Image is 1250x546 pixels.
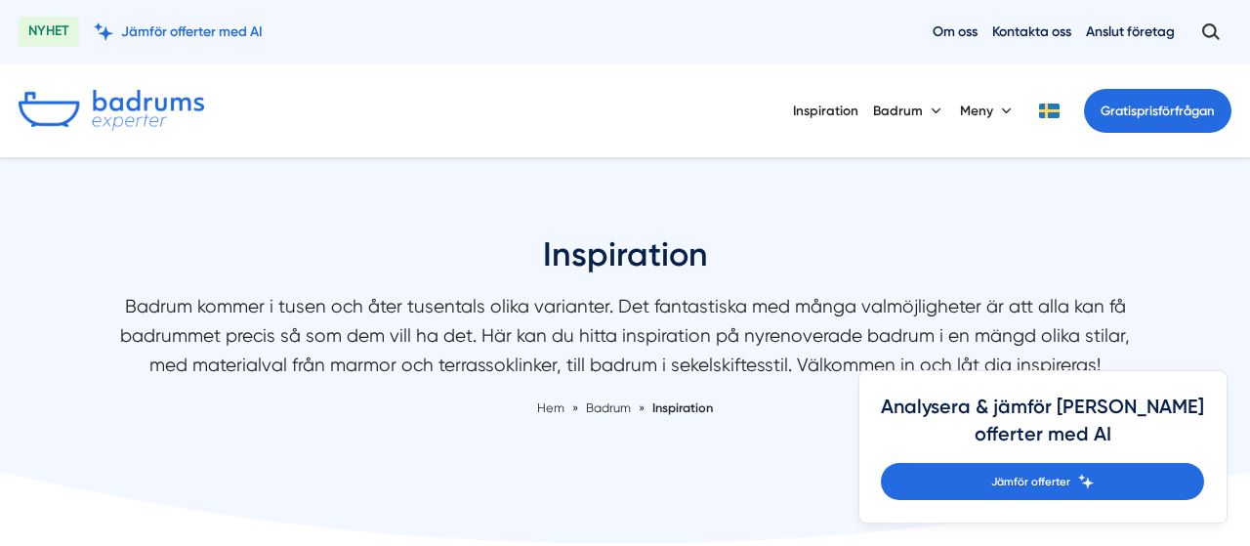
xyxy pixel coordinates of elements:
a: Om oss [933,22,978,41]
span: NYHET [19,17,79,47]
h1: Inspiration [107,232,1143,292]
nav: Breadcrumb [107,399,1143,418]
span: » [639,399,645,418]
a: Jämför offerter med AI [94,22,263,41]
img: Badrumsexperter.se logotyp [19,90,204,131]
a: Kontakta oss [992,22,1071,41]
a: Inspiration [793,86,858,135]
a: Gratisprisförfrågan [1084,89,1231,133]
a: Anslut företag [1086,22,1175,41]
button: Badrum [873,86,945,135]
h4: Analysera & jämför [PERSON_NAME] offerter med AI [881,394,1204,463]
span: Gratis [1101,104,1137,118]
button: Öppna sök [1189,15,1231,49]
a: Inspiration [652,400,713,415]
a: Jämför offerter [881,463,1204,500]
span: Jämför offerter med AI [121,22,263,41]
a: Badrum [586,400,634,415]
button: Meny [960,86,1016,135]
span: Jämför offerter [991,473,1070,490]
span: » [572,399,578,418]
p: Badrum kommer i tusen och åter tusentals olika varianter. Det fantastiska med många valmöjlighete... [107,292,1143,389]
a: Hem [537,400,564,415]
span: Badrum [586,400,631,415]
